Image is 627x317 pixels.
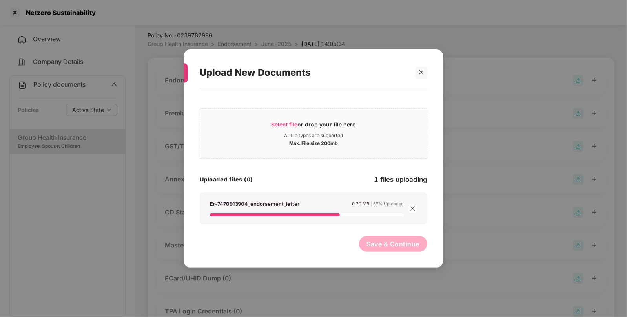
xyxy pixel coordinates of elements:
span: | 67% Uploaded [371,201,404,207]
div: 1 files uploading [374,174,427,185]
div: Max. File size 200mb [289,139,338,147]
div: Er-7470913904_endorsement_letter [210,200,300,207]
div: Upload New Documents [200,57,408,88]
span: Select file [272,121,298,128]
span: 0.20 MB [352,201,370,207]
span: close [419,70,424,75]
div: All file types are supported [284,132,343,139]
span: close [408,204,417,213]
span: Select fileor drop your file hereAll file types are supportedMax. File size 200mb [200,115,427,152]
div: or drop your file here [272,121,356,132]
button: Save & Continue [359,236,428,252]
h4: Uploaded files (0) [200,176,253,183]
